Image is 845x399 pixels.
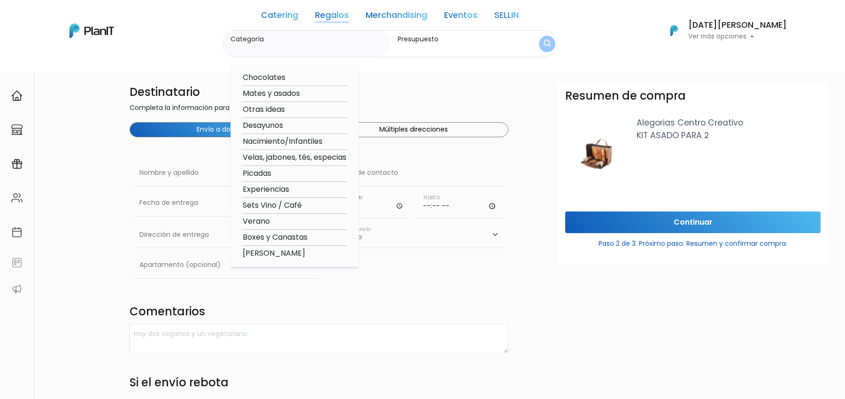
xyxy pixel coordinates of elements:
[242,120,347,132] option: Desayunos
[242,72,347,84] option: Chocolates
[11,90,23,102] img: home-e721727adea9d79c4d83392d1f703f7f8bce08238fde08b1acbfd93340b81755.svg
[133,160,315,186] input: Nombre y apellido
[637,129,821,141] p: KIT ASADO PARA 2
[11,227,23,238] img: calendar-87d922413cdce8b2cf7b7f5f62616a5cf9e4887200fb71536465627b3292af00.svg
[242,152,347,164] option: Velas, jabones, tés, especias
[11,158,23,170] img: campaigns-02234683943229c281be62815700db0a1741e53638e28bf9629b52c665b00959.svg
[230,34,386,44] label: Categoría
[398,34,520,44] label: Presupuesto
[664,20,684,41] img: PlanIt Logo
[315,11,349,23] a: Regalos
[242,200,347,211] option: Sets Vino / Café
[11,257,23,268] img: feedback-78b5a0c8f98aac82b08bfc38622c3050aee476f2c9584af64705fc4e61158814.svg
[323,160,505,186] input: Número de contacto
[242,216,347,227] option: Verano
[565,89,686,103] h3: Resumen de compra
[130,376,509,393] h4: Si el envío rebota
[130,86,509,99] h4: Destinatario
[366,11,427,23] a: Merchandising
[69,23,114,38] img: PlanIt Logo
[130,123,319,137] button: Envío a domicilio
[565,117,629,192] img: Captura_de_pantalla_2022-10-19_112057.jpg
[242,184,347,196] option: Experiencias
[242,136,347,148] option: Nacimiento/Infantiles
[242,104,347,116] option: Otras ideas
[242,88,347,100] option: Mates y asados
[688,33,787,40] p: Ver más opciones
[324,190,410,218] input: Horario
[658,18,787,43] button: PlanIt Logo [DATE][PERSON_NAME] Ver más opciones
[130,305,509,321] h4: Comentarios
[242,168,347,180] option: Picadas
[242,248,347,259] option: [PERSON_NAME]
[688,21,787,30] h6: [DATE][PERSON_NAME]
[11,192,23,203] img: people-662611757002400ad9ed0e3c099ab2801c6687ba6c219adb57efc949bc21e19d.svg
[417,190,503,218] input: Hasta
[319,123,508,137] button: Múltiples direcciones
[133,190,315,216] input: Fecha de entrega
[133,222,315,248] input: Dirección de entrega
[494,11,519,23] a: SELLIN
[444,11,477,23] a: Eventos
[11,283,23,295] img: partners-52edf745621dab592f3b2c58e3bca9d71375a7ef29c3b500c9f145b62cc070d4.svg
[130,103,509,115] p: Completa la información para la entrega.
[242,232,347,243] option: Boxes y Canastas
[261,11,298,23] a: Catering
[544,39,551,48] img: search_button-432b6d5273f82d61273b3651a40e1bd1b912527efae98b1b7a1b2c0702e16a8d.svg
[48,9,135,27] div: ¿Necesitás ayuda?
[637,117,821,129] p: Alegorias Centro Creativo
[11,124,23,135] img: marketplace-4ceaa7011d94191e9ded77b95e3339b90024bf715f7c57f8cf31f2d8c509eaba.svg
[565,211,821,234] input: Continuar
[565,235,821,249] p: Paso 2 de 3. Próximo paso: Resumen y confirmar compra.
[133,252,319,278] input: Apartamento (opcional)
